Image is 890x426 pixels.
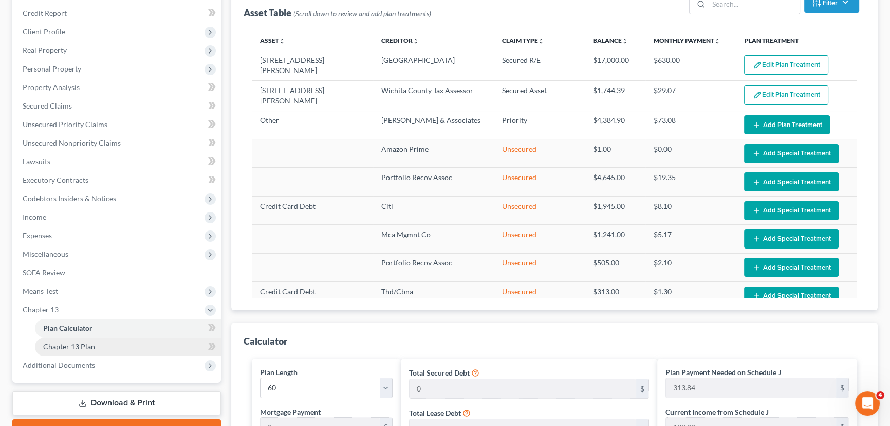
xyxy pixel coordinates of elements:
[252,111,373,139] td: Other
[373,111,494,139] td: [PERSON_NAME] & Associates
[494,253,585,281] td: Unsecured
[585,196,645,224] td: $1,945.00
[14,171,221,189] a: Executory Contracts
[585,253,645,281] td: $505.00
[252,196,373,224] td: Credit Card Debt
[744,287,839,306] button: Add Special Treatment
[494,51,585,81] td: Secured R/E
[23,9,67,17] span: Credit Report
[43,342,95,351] span: Chapter 13 Plan
[622,38,628,44] i: unfold_more
[23,361,95,369] span: Additional Documents
[744,172,839,191] button: Add Special Treatment
[585,139,645,168] td: $1.00
[252,81,373,111] td: [STREET_ADDRESS][PERSON_NAME]
[23,138,121,147] span: Unsecured Nonpriority Claims
[855,391,880,416] iframe: Intercom live chat
[410,379,636,399] input: 0.00
[413,38,419,44] i: unfold_more
[753,61,762,69] img: edit-pencil-c1479a1de80d8dea1e2430c2f745a3c6a07e9d7aa2eeffe225670001d78357a8.svg
[502,37,544,44] a: Claim Typeunfold_more
[744,144,839,163] button: Add Special Treatment
[23,101,72,110] span: Secured Claims
[714,38,720,44] i: unfold_more
[373,51,494,81] td: [GEOGRAPHIC_DATA]
[744,201,839,220] button: Add Special Treatment
[43,324,92,332] span: Plan Calculator
[252,51,373,81] td: [STREET_ADDRESS][PERSON_NAME]
[373,81,494,111] td: Wichita County Tax Assessor
[645,139,736,168] td: $0.00
[244,7,431,19] div: Asset Table
[836,378,848,398] div: $
[14,263,221,282] a: SOFA Review
[252,282,373,310] td: Credit Card Debt
[494,196,585,224] td: Unsecured
[260,367,298,378] label: Plan Length
[23,268,65,277] span: SOFA Review
[494,111,585,139] td: Priority
[753,91,762,99] img: edit-pencil-c1479a1de80d8dea1e2430c2f745a3c6a07e9d7aa2eeffe225670001d78357a8.svg
[585,81,645,111] td: $1,744.39
[373,282,494,310] td: Thd/Cbna
[373,225,494,253] td: Mca Mgmnt Co
[12,391,221,415] a: Download & Print
[645,51,736,81] td: $630.00
[585,225,645,253] td: $1,241.00
[244,335,287,347] div: Calculator
[666,378,836,398] input: 0.00
[585,111,645,139] td: $4,384.90
[23,250,68,258] span: Miscellaneous
[23,212,46,221] span: Income
[14,152,221,171] a: Lawsuits
[645,168,736,196] td: $19.35
[23,120,107,129] span: Unsecured Priority Claims
[744,85,828,105] button: Edit Plan Treatment
[585,51,645,81] td: $17,000.00
[665,367,781,378] label: Plan Payment Needed on Schedule J
[585,168,645,196] td: $4,645.00
[23,157,50,166] span: Lawsuits
[409,407,461,418] label: Total Lease Debt
[744,258,839,277] button: Add Special Treatment
[654,37,720,44] a: Monthly Paymentunfold_more
[494,168,585,196] td: Unsecured
[23,287,58,295] span: Means Test
[35,319,221,338] a: Plan Calculator
[744,55,828,75] button: Edit Plan Treatment
[260,37,285,44] a: Assetunfold_more
[381,37,419,44] a: Creditorunfold_more
[876,391,884,399] span: 4
[23,231,52,240] span: Expenses
[14,115,221,134] a: Unsecured Priority Claims
[593,37,628,44] a: Balanceunfold_more
[293,9,431,18] span: (Scroll down to review and add plan treatments)
[23,83,80,92] span: Property Analysis
[645,196,736,224] td: $8.10
[645,111,736,139] td: $73.08
[373,196,494,224] td: Citi
[35,338,221,356] a: Chapter 13 Plan
[494,81,585,111] td: Secured Asset
[373,168,494,196] td: Portfolio Recov Assoc
[14,78,221,97] a: Property Analysis
[494,225,585,253] td: Unsecured
[538,38,544,44] i: unfold_more
[744,115,830,134] button: Add Plan Treatment
[636,379,648,399] div: $
[494,139,585,168] td: Unsecured
[23,64,81,73] span: Personal Property
[736,30,857,51] th: Plan Treatment
[23,46,67,55] span: Real Property
[373,253,494,281] td: Portfolio Recov Assoc
[373,139,494,168] td: Amazon Prime
[494,282,585,310] td: Unsecured
[279,38,285,44] i: unfold_more
[409,367,470,378] label: Total Secured Debt
[14,97,221,115] a: Secured Claims
[14,4,221,23] a: Credit Report
[645,282,736,310] td: $1.30
[645,81,736,111] td: $29.07
[260,406,321,417] label: Mortgage Payment
[23,194,116,203] span: Codebtors Insiders & Notices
